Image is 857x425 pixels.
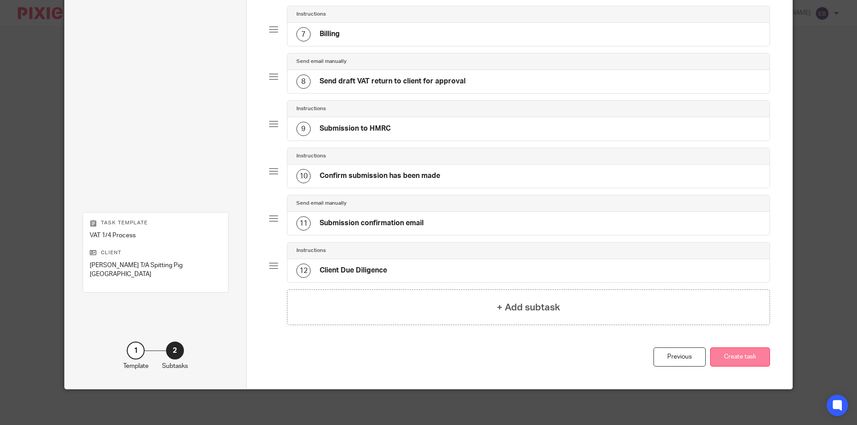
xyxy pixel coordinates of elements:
div: Previous [653,347,706,367]
h4: Instructions [296,247,326,254]
h4: Confirm submission has been made [320,171,440,181]
div: 1 [127,342,145,359]
p: Task template [90,219,221,227]
h4: Send draft VAT return to client for approval [320,77,466,86]
div: 12 [296,264,311,278]
h4: Client Due Diligence [320,266,387,275]
h4: Send email manually [296,58,346,65]
div: 10 [296,169,311,183]
h4: Instructions [296,153,326,160]
div: 11 [296,216,311,231]
h4: Instructions [296,11,326,18]
p: Client [90,249,221,256]
div: 9 [296,122,311,136]
p: [PERSON_NAME] T/A Spitting Pig [GEOGRAPHIC_DATA] [90,261,221,279]
button: Create task [710,347,770,367]
h4: Submission to HMRC [320,124,391,133]
p: Subtasks [162,362,188,371]
div: 7 [296,27,311,41]
p: VAT 1/4 Process [90,231,221,240]
h4: Send email manually [296,200,346,207]
p: Template [123,362,149,371]
h4: + Add subtask [497,301,560,314]
h4: Submission confirmation email [320,219,424,228]
h4: Billing [320,29,340,39]
div: 8 [296,74,311,89]
h4: Instructions [296,105,326,112]
div: 2 [166,342,184,359]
